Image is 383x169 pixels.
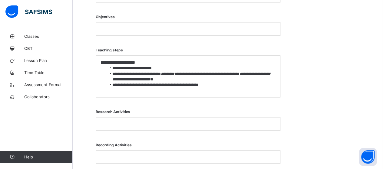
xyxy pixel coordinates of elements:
[96,106,280,117] span: Research Activities
[359,148,377,166] button: Open asap
[96,11,280,22] span: Objectives
[24,82,73,87] span: Assessment Format
[96,45,280,55] span: Teaching steps
[24,34,73,39] span: Classes
[24,46,73,51] span: CBT
[24,154,72,159] span: Help
[24,94,73,99] span: Collaborators
[24,58,73,63] span: Lesson Plan
[96,140,280,150] span: Recording Activities
[5,5,52,18] img: safsims
[24,70,73,75] span: Time Table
